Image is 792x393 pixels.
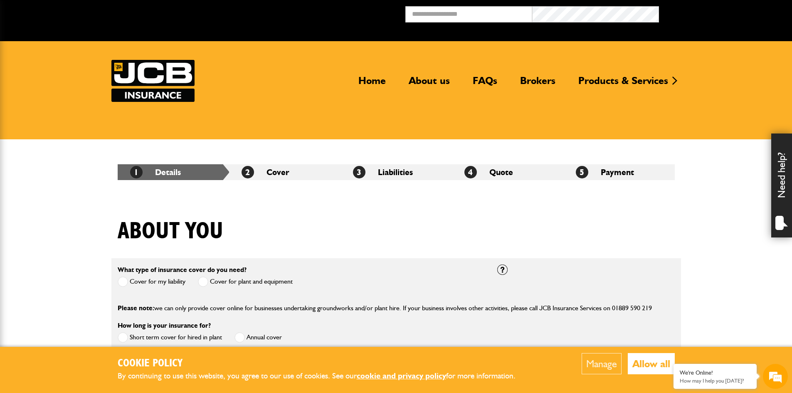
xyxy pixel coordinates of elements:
[130,166,143,178] span: 1
[118,370,529,383] p: By continuing to use this website, you agree to our use of cookies. See our for more information.
[234,332,282,343] label: Annual cover
[111,60,195,102] img: JCB Insurance Services logo
[118,332,222,343] label: Short term cover for hired in plant
[118,164,229,180] li: Details
[111,60,195,102] a: JCB Insurance Services
[659,6,786,19] button: Broker Login
[242,166,254,178] span: 2
[466,74,503,94] a: FAQs
[118,322,211,329] label: How long is your insurance for?
[229,164,340,180] li: Cover
[452,164,563,180] li: Quote
[572,74,674,94] a: Products & Services
[628,353,675,374] button: Allow all
[118,218,223,245] h1: About you
[198,277,293,287] label: Cover for plant and equipment
[464,166,477,178] span: 4
[771,133,792,237] div: Need help?
[402,74,456,94] a: About us
[352,74,392,94] a: Home
[118,267,247,273] label: What type of insurance cover do you need?
[353,166,365,178] span: 3
[576,166,588,178] span: 5
[563,164,675,180] li: Payment
[357,371,446,381] a: cookie and privacy policy
[118,304,154,312] span: Please note:
[118,277,185,287] label: Cover for my liability
[514,74,562,94] a: Brokers
[340,164,452,180] li: Liabilities
[680,369,750,376] div: We're Online!
[582,353,622,374] button: Manage
[680,378,750,384] p: How may I help you today?
[118,357,529,370] h2: Cookie Policy
[118,303,675,314] p: we can only provide cover online for businesses undertaking groundworks and/or plant hire. If you...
